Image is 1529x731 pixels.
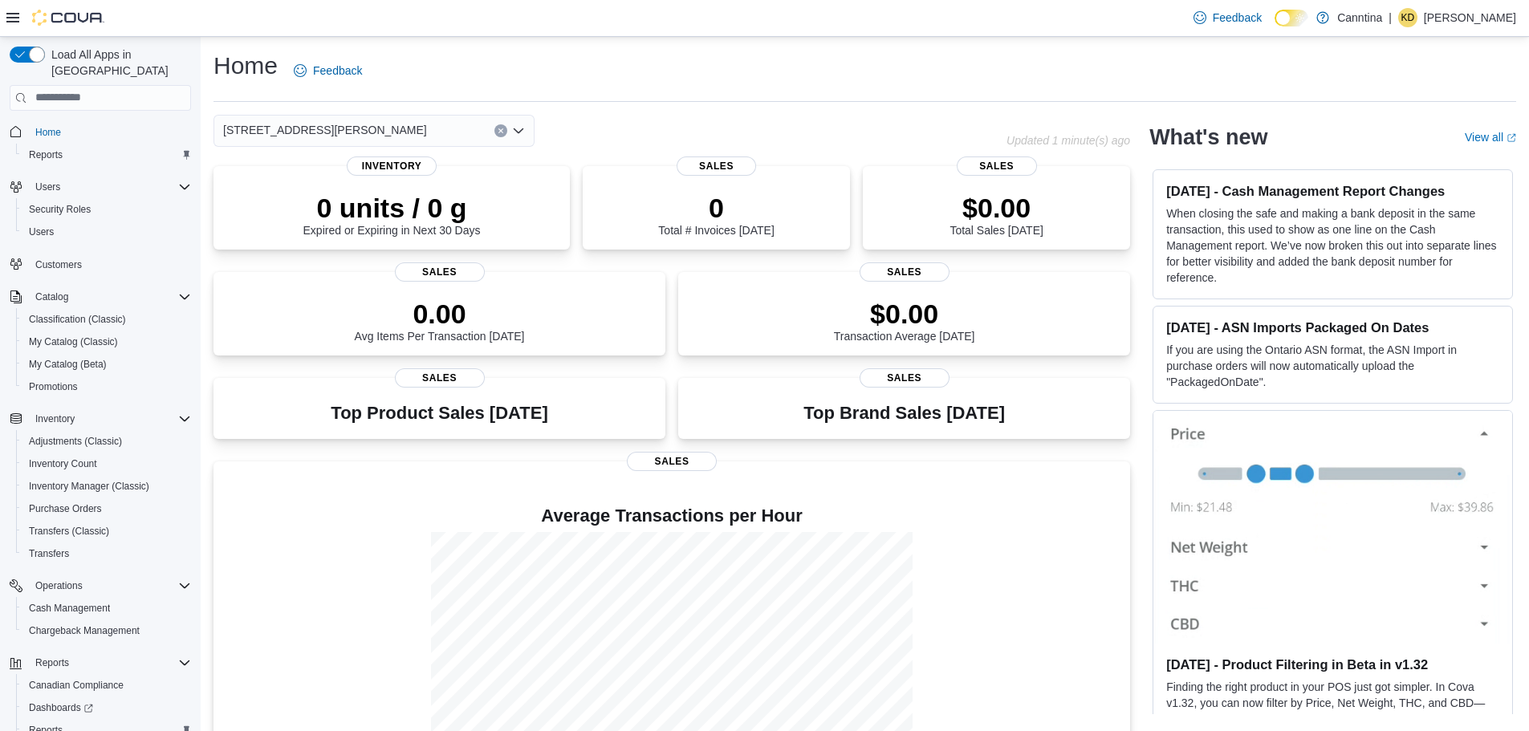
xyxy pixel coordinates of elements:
button: Users [16,221,197,243]
span: Chargeback Management [22,621,191,640]
span: Security Roles [29,203,91,216]
span: Inventory [347,156,437,176]
a: Feedback [1187,2,1268,34]
p: [PERSON_NAME] [1424,8,1516,27]
a: Customers [29,255,88,274]
button: Transfers (Classic) [16,520,197,542]
a: Home [29,123,67,142]
p: $0.00 [950,192,1043,224]
button: Reports [3,652,197,674]
a: Transfers [22,544,75,563]
span: Dashboards [22,698,191,717]
p: If you are using the Ontario ASN format, the ASN Import in purchase orders will now automatically... [1166,342,1499,390]
h4: Average Transactions per Hour [226,506,1117,526]
span: My Catalog (Classic) [29,335,118,348]
span: Classification (Classic) [29,313,126,326]
a: View allExternal link [1465,131,1516,144]
button: Catalog [29,287,75,307]
button: Cash Management [16,597,197,619]
button: Purchase Orders [16,497,197,520]
span: Home [29,122,191,142]
button: Chargeback Management [16,619,197,642]
button: Canadian Compliance [16,674,197,696]
a: Inventory Count [22,454,104,473]
span: Sales [860,368,950,388]
span: Sales [677,156,757,176]
button: Open list of options [512,124,525,137]
span: Transfers [29,547,69,560]
span: Canadian Compliance [22,676,191,695]
button: Operations [3,575,197,597]
p: 0 [658,192,774,224]
span: Classification (Classic) [22,310,191,329]
button: Adjustments (Classic) [16,430,197,453]
div: Kathryn DeSante [1398,8,1417,27]
span: Users [29,225,54,238]
a: Canadian Compliance [22,676,130,695]
span: Purchase Orders [22,499,191,518]
button: Users [3,176,197,198]
button: Security Roles [16,198,197,221]
span: Inventory Count [22,454,191,473]
div: Total Sales [DATE] [950,192,1043,237]
span: Dashboards [29,701,93,714]
span: Sales [627,452,717,471]
span: Cash Management [22,599,191,618]
a: Users [22,222,60,242]
h3: [DATE] - Product Filtering in Beta in v1.32 [1166,656,1499,672]
h3: [DATE] - Cash Management Report Changes [1166,183,1499,199]
a: Chargeback Management [22,621,146,640]
p: Updated 1 minute(s) ago [1006,134,1130,147]
span: Transfers [22,544,191,563]
button: Transfers [16,542,197,565]
span: Security Roles [22,200,191,219]
span: Load All Apps in [GEOGRAPHIC_DATA] [45,47,191,79]
span: Inventory Manager (Classic) [29,480,149,493]
button: Catalog [3,286,197,308]
h3: Top Product Sales [DATE] [331,404,547,423]
input: Dark Mode [1275,10,1308,26]
span: Customers [35,258,82,271]
button: Inventory Count [16,453,197,475]
span: Customers [29,254,191,274]
h3: Top Brand Sales [DATE] [803,404,1005,423]
div: Total # Invoices [DATE] [658,192,774,237]
p: 0.00 [355,298,525,330]
a: Cash Management [22,599,116,618]
a: Security Roles [22,200,97,219]
svg: External link [1507,133,1516,143]
span: Cash Management [29,602,110,615]
span: Inventory [35,412,75,425]
button: Classification (Classic) [16,308,197,331]
button: Inventory [3,408,197,430]
button: My Catalog (Classic) [16,331,197,353]
span: Home [35,126,61,139]
a: Reports [22,145,69,164]
span: Feedback [313,63,362,79]
button: Reports [29,653,75,672]
button: Reports [16,144,197,166]
a: Transfers (Classic) [22,522,116,541]
a: Inventory Manager (Classic) [22,477,156,496]
span: Reports [29,148,63,161]
button: Inventory [29,409,81,428]
span: Users [29,177,191,197]
button: Clear input [494,124,507,137]
a: My Catalog (Beta) [22,355,113,374]
span: Transfers (Classic) [29,525,109,538]
button: Home [3,120,197,144]
div: Transaction Average [DATE] [834,298,975,343]
span: Sales [957,156,1037,176]
a: My Catalog (Classic) [22,332,124,351]
a: Feedback [287,55,368,87]
span: Inventory [29,409,191,428]
button: Operations [29,576,89,595]
span: [STREET_ADDRESS][PERSON_NAME] [223,120,427,140]
span: Sales [395,368,485,388]
h1: Home [213,50,278,82]
p: When closing the safe and making a bank deposit in the same transaction, this used to show as one... [1166,205,1499,286]
span: Operations [35,579,83,592]
button: Users [29,177,67,197]
span: Users [35,181,60,193]
span: KD [1401,8,1415,27]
